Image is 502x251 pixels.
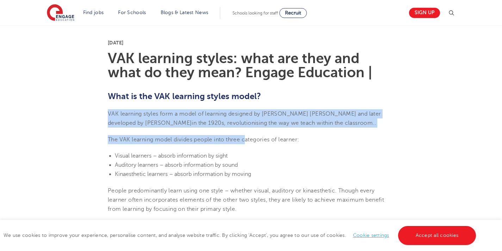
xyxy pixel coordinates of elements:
span: Kinaesthetic learners – absorb information by moving [115,171,251,177]
a: Sign up [409,8,440,18]
a: For Schools [118,10,146,15]
a: Blogs & Latest News [161,10,209,15]
span: The VAK learning model divides people into three categories of learner: [108,136,299,143]
a: Find jobs [83,10,104,15]
a: Cookie settings [353,233,389,238]
h1: VAK learning styles: what are they and what do they mean? Engage Education | [108,51,394,80]
a: Accept all cookies [398,226,476,245]
b: What is the VAK learning styles model? [108,91,261,101]
span: Schools looking for staff [233,11,278,16]
span: We use cookies to improve your experience, personalise content, and analyse website traffic. By c... [4,233,478,238]
span: Auditory learners – absorb information by sound [115,162,238,168]
span: Visual learners – absorb information by sight [115,153,228,159]
span: VAK learning styles form a model of learning designed by [PERSON_NAME] [PERSON_NAME] and later de... [108,111,381,126]
img: Engage Education [47,4,74,22]
span: Recruit [285,10,301,16]
span: in the 1920s, revolutionising the way we teach within the classroom. [192,120,374,126]
p: [DATE] [108,40,394,45]
a: Recruit [279,8,307,18]
span: People predominantly learn using one style – whether visual, auditory or kinaesthetic. Though eve... [108,188,384,213]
